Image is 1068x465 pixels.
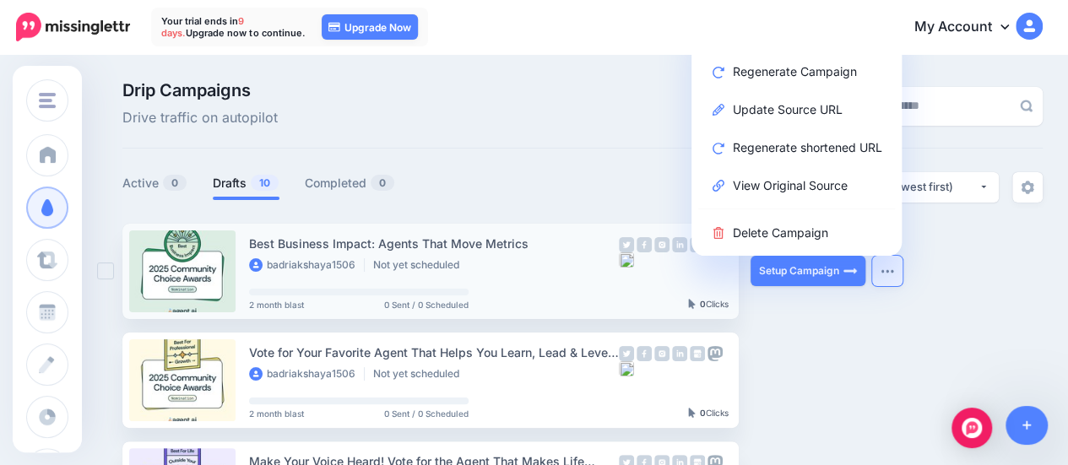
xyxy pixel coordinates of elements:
div: Best Business Impact: Agents That Move Metrics [249,234,619,253]
li: Not yet scheduled [373,258,468,272]
img: pointer-grey-darker.png [688,299,696,309]
p: Your trial ends in Upgrade now to continue. [161,15,305,39]
img: bluesky-grey-square.png [619,252,634,268]
span: 0 Sent / 0 Scheduled [384,409,469,418]
div: Clicks [688,408,729,419]
li: badriakshaya1506 [249,258,365,272]
a: Drafts10 [213,173,279,193]
img: twitter-grey-square.png [619,237,634,252]
a: Completed0 [305,173,395,193]
div: Created (newest first) [838,179,979,195]
img: google_business-grey-square.png [690,237,705,252]
img: google_business-grey-square.png [690,346,705,361]
span: Drive traffic on autopilot [122,107,278,129]
img: facebook-grey-square.png [637,346,652,361]
a: Delete Campaign [698,216,895,249]
button: Created (newest first) [826,172,999,203]
img: linkedin-grey-square.png [672,237,687,252]
img: settings-grey.png [1021,181,1034,194]
img: search-grey-6.png [1020,100,1033,112]
a: My Account [897,7,1043,48]
li: badriakshaya1506 [249,367,365,381]
img: facebook-grey-square.png [637,237,652,252]
span: 9 days. [161,15,244,39]
a: View Original Source [698,169,895,202]
img: Missinglettr [16,13,130,41]
img: pointer-grey-darker.png [688,408,696,418]
b: 0 [700,408,706,418]
div: Clicks [688,300,729,310]
span: 2 month blast [249,300,304,309]
a: Setup Campaign [751,256,865,286]
span: 10 [251,175,279,191]
img: mastodon-grey-square.png [707,346,723,361]
a: Regenerate shortened URL [698,131,895,164]
img: arrow-long-right-white.png [843,264,857,278]
a: Update Source URL [698,93,895,126]
img: twitter-grey-square.png [619,346,634,361]
a: Regenerate Campaign [698,55,895,88]
div: Open Intercom Messenger [951,408,992,448]
div: Vote for Your Favorite Agent That Helps You Learn, Lead & Level Up [249,343,619,362]
img: instagram-grey-square.png [654,346,670,361]
img: linkedin-grey-square.png [672,346,687,361]
span: 0 Sent / 0 Scheduled [384,300,469,309]
img: dots.png [881,268,894,273]
img: bluesky-grey-square.png [619,361,634,376]
span: 2 month blast [249,409,304,418]
span: 0 [163,175,187,191]
img: instagram-grey-square.png [654,237,670,252]
img: menu.png [39,93,56,108]
b: 0 [700,299,706,309]
a: Upgrade Now [322,14,418,40]
span: 0 [371,175,394,191]
li: Not yet scheduled [373,367,468,381]
span: Drip Campaigns [122,82,278,99]
a: Active0 [122,173,187,193]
